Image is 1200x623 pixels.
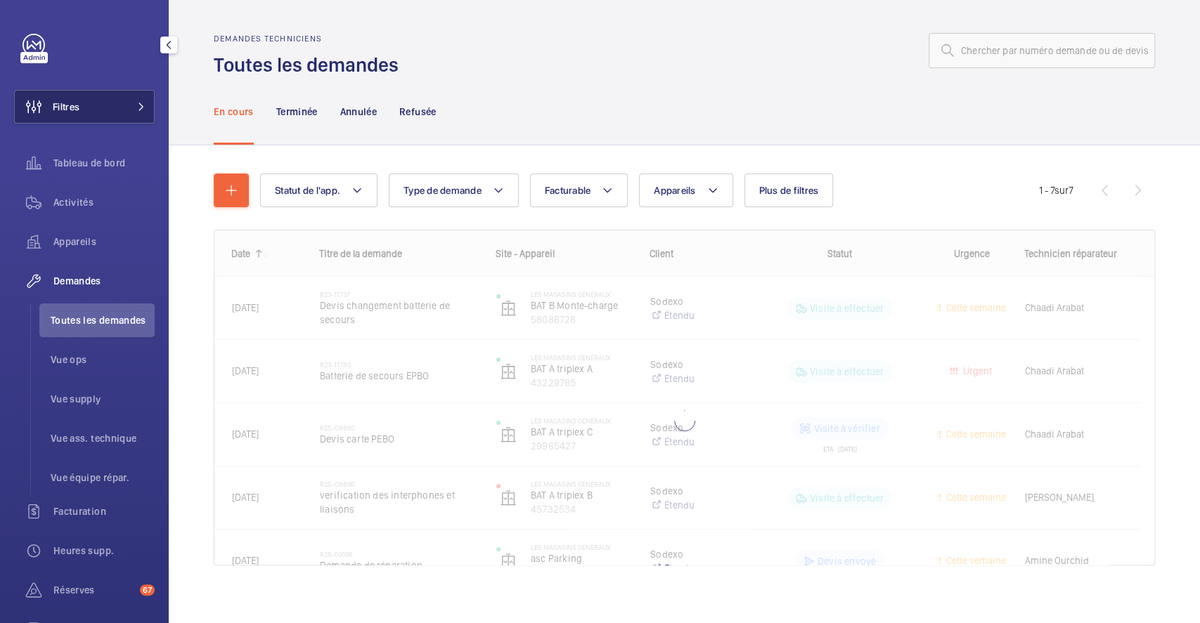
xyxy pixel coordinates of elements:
span: Demandes [53,274,155,288]
button: Filtres [14,90,155,124]
h1: Toutes les demandes [214,52,407,78]
span: Toutes les demandes [51,313,155,327]
button: Statut de l'app. [260,173,378,207]
span: Filtres [53,100,79,114]
span: Tableau de bord [53,156,155,170]
span: Vue ops [51,353,155,367]
button: Appareils [639,173,733,207]
span: Facturable [545,185,591,196]
button: Facturable [530,173,628,207]
span: Appareils [53,235,155,249]
input: Chercher par numéro demande ou de devis [929,33,1155,68]
p: En cours [214,105,254,119]
h2: Demandes techniciens [214,34,407,44]
span: Statut de l'app. [275,185,340,196]
span: sur [1054,185,1069,196]
span: 1 - 7 7 [1039,185,1073,195]
p: Refusée [399,105,436,119]
p: Terminée [276,105,318,119]
span: Réserves [53,583,134,597]
button: Type de demande [389,173,519,207]
span: Vue équipe répar. [51,471,155,485]
p: Annulée [340,105,377,119]
span: Vue supply [51,392,155,406]
span: Facturation [53,504,155,518]
span: Plus de filtres [759,185,819,196]
span: Heures supp. [53,544,155,558]
span: Activités [53,195,155,209]
span: Appareils [654,185,695,196]
span: Type de demande [404,185,482,196]
span: 67 [140,584,155,596]
button: Plus de filtres [744,173,834,207]
span: Vue ass. technique [51,431,155,445]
